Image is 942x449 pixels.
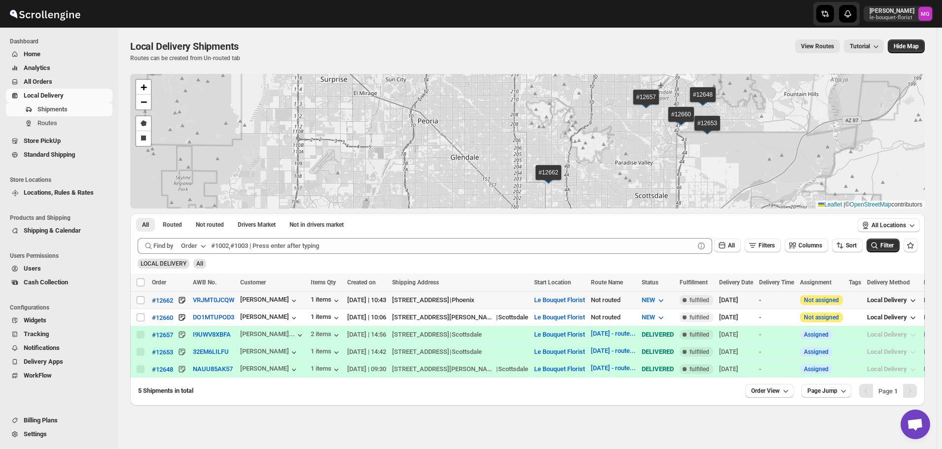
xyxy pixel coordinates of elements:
[894,387,898,395] b: 1
[392,295,528,305] div: |
[311,365,341,375] div: 1 items
[6,276,112,289] button: Cash Collection
[918,7,932,21] span: Melody Gluth
[642,347,674,357] div: DELIVERED
[591,347,636,354] div: [DATE] - route...
[24,64,50,71] span: Analytics
[392,364,496,374] div: [STREET_ADDRESS][PERSON_NAME]
[392,330,449,340] div: [STREET_ADDRESS]
[141,81,147,93] span: +
[196,221,224,229] span: Not routed
[240,347,299,357] button: [PERSON_NAME]
[591,330,636,337] button: [DATE] - route...
[193,296,234,304] button: VRJMT0JCQW
[6,427,112,441] button: Settings
[759,364,794,374] div: -
[8,1,82,26] img: ScrollEngine
[804,314,839,321] button: Not assigned
[311,279,336,286] span: Items Qty
[861,310,924,325] button: Local Delivery
[858,218,920,232] button: All Locations
[878,387,898,395] span: Page
[6,75,112,89] button: All Orders
[392,295,449,305] div: [STREET_ADDRESS]
[880,242,894,249] span: Filter
[804,348,829,355] button: Assigned
[196,260,203,267] span: All
[152,297,173,304] div: #12662
[6,186,112,200] button: Locations, Rules & Rates
[498,312,528,322] div: Scottsdale
[751,387,780,395] span: Order View
[850,201,892,208] a: OpenStreetMap
[142,221,149,229] span: All
[534,313,585,321] button: Le Bouquet Florist
[6,369,112,382] button: WorkFlow
[844,201,845,208] span: |
[534,365,585,373] button: Le Bouquet Florist
[181,241,197,251] div: Order
[591,312,636,322] div: Not routed
[311,347,341,357] div: 1 items
[888,39,925,53] button: Map action label
[801,384,851,398] button: Page Jump
[541,173,556,184] img: Marker
[24,344,60,351] span: Notifications
[6,224,112,238] button: Shipping & Calendar
[804,366,829,373] button: Assigned
[6,414,112,427] button: Billing Plans
[10,176,113,184] span: Store Locations
[6,355,112,369] button: Delivery Apps
[689,331,709,339] span: fulfilled
[24,265,41,272] span: Users
[745,384,794,398] button: Order View
[152,314,173,321] div: #12660
[642,279,658,286] span: Status
[6,116,112,130] button: Routes
[24,189,94,196] span: Locations, Rules & Rates
[152,295,173,305] button: #12662
[152,279,166,286] span: Order
[24,372,52,379] span: WorkFlow
[6,262,112,276] button: Users
[452,295,474,305] div: Phoenix
[785,239,828,252] button: Columns
[24,330,49,338] span: Tracking
[807,387,837,395] span: Page Jump
[719,295,753,305] div: [DATE]
[37,119,57,127] span: Routes
[591,279,623,286] span: Route Name
[24,358,63,365] span: Delivery Apps
[867,239,900,252] button: Filter
[804,331,829,338] button: Assigned
[193,331,231,338] button: I9UWV8XBFA
[695,95,710,106] img: Marker
[844,39,884,53] button: Tutorial
[867,279,910,286] span: Delivery Method
[534,296,585,304] button: Le Bouquet Florist
[849,279,861,286] span: Tags
[347,364,386,374] div: [DATE] | 09:30
[347,279,376,286] span: Created on
[689,313,709,321] span: fulfilled
[240,365,299,375] button: [PERSON_NAME]
[728,242,735,249] span: All
[10,252,113,260] span: Users Permissions
[240,313,299,323] div: [PERSON_NAME]
[689,348,709,356] span: fulfilled
[534,348,585,355] button: Le Bouquet Florist
[642,364,674,374] div: DELIVERED
[141,260,186,267] span: LOCAL DELIVERY
[870,15,914,21] p: le-bouquet-florist
[37,105,68,113] span: Shipments
[392,347,449,357] div: [STREET_ADDRESS]
[800,279,832,286] span: Assignment
[719,330,753,340] div: [DATE]
[392,312,528,322] div: |
[6,313,112,327] button: Widgets
[152,348,173,356] div: #12653
[801,42,834,50] span: View Routes
[193,365,233,373] button: NAUU85AK57
[152,330,173,340] button: #12657
[452,330,482,340] div: Scottsdale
